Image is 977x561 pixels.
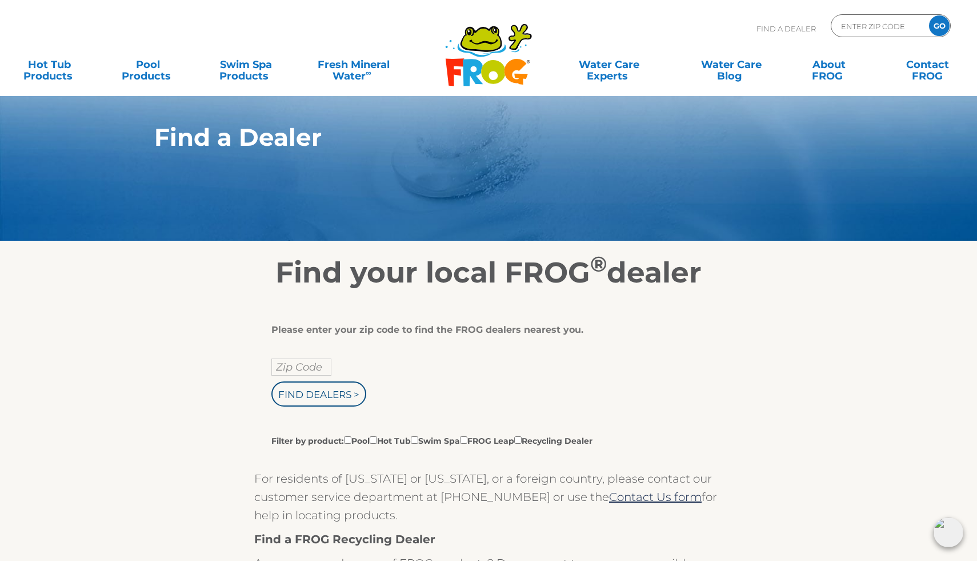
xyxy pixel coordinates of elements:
[110,53,186,76] a: PoolProducts
[344,436,351,444] input: Filter by product:PoolHot TubSwim SpaFROG LeapRecycling Dealer
[254,532,435,546] strong: Find a FROG Recycling Dealer
[934,518,963,547] img: openIcon
[254,470,723,524] p: For residents of [US_STATE] or [US_STATE], or a foreign country, please contact our customer serv...
[929,15,950,36] input: GO
[590,251,607,277] sup: ®
[514,436,522,444] input: Filter by product:PoolHot TubSwim SpaFROG LeapRecycling Dealer
[271,434,592,447] label: Filter by product: Pool Hot Tub Swim Spa FROG Leap Recycling Dealer
[208,53,285,76] a: Swim SpaProducts
[547,53,671,76] a: Water CareExperts
[370,436,377,444] input: Filter by product:PoolHot TubSwim SpaFROG LeapRecycling Dealer
[154,124,770,151] h1: Find a Dealer
[756,14,816,43] p: Find A Dealer
[460,436,467,444] input: Filter by product:PoolHot TubSwim SpaFROG LeapRecycling Dealer
[411,436,418,444] input: Filter by product:PoolHot TubSwim SpaFROG LeapRecycling Dealer
[306,53,401,76] a: Fresh MineralWater∞
[791,53,868,76] a: AboutFROG
[840,18,917,34] input: Zip Code Form
[271,324,697,336] div: Please enter your zip code to find the FROG dealers nearest you.
[889,53,966,76] a: ContactFROG
[366,68,371,77] sup: ∞
[609,490,702,504] a: Contact Us form
[271,381,366,407] input: Find Dealers >
[137,256,840,290] h2: Find your local FROG dealer
[693,53,770,76] a: Water CareBlog
[11,53,88,76] a: Hot TubProducts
